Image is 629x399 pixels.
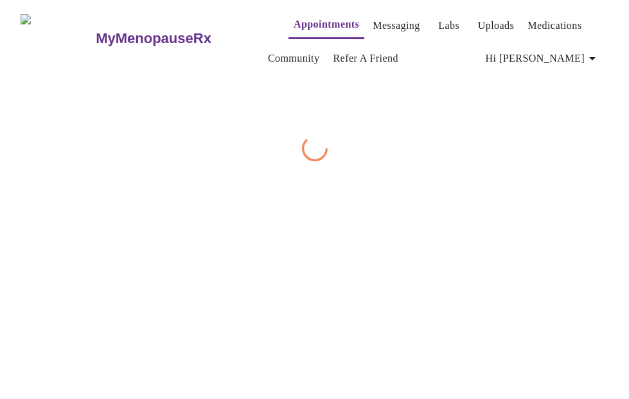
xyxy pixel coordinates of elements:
img: MyMenopauseRx Logo [21,14,94,62]
h3: MyMenopauseRx [96,30,211,47]
a: Appointments [294,15,359,33]
button: Labs [429,13,470,39]
a: Refer a Friend [333,49,398,67]
button: Refer a Friend [328,46,403,71]
a: Uploads [478,17,515,35]
a: Medications [527,17,581,35]
button: Appointments [288,12,364,39]
span: Hi [PERSON_NAME] [486,49,600,67]
a: Labs [438,17,459,35]
a: Messaging [373,17,420,35]
button: Uploads [473,13,520,39]
button: Messaging [368,13,425,39]
button: Medications [522,13,587,39]
button: Community [263,46,325,71]
a: Community [268,49,320,67]
a: MyMenopauseRx [94,16,263,61]
button: Hi [PERSON_NAME] [481,46,605,71]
